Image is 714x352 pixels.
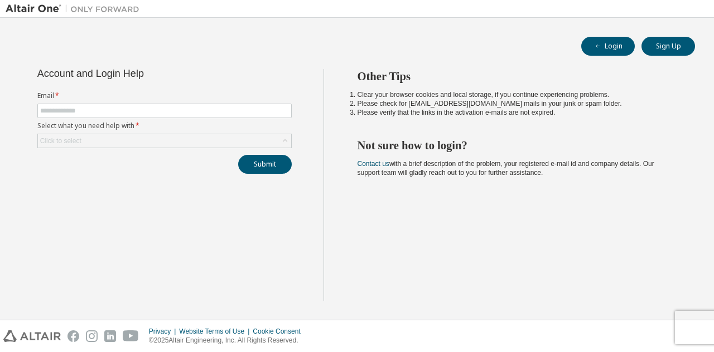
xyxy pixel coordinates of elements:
[253,327,307,336] div: Cookie Consent
[40,136,81,145] div: Click to select
[358,160,389,168] a: Contact us
[37,91,292,100] label: Email
[67,330,79,342] img: facebook.svg
[86,330,98,342] img: instagram.svg
[104,330,116,342] img: linkedin.svg
[38,134,291,148] div: Click to select
[37,69,241,78] div: Account and Login Help
[358,90,676,99] li: Clear your browser cookies and local storage, if you continue experiencing problems.
[641,37,695,56] button: Sign Up
[358,69,676,84] h2: Other Tips
[123,330,139,342] img: youtube.svg
[149,327,179,336] div: Privacy
[358,99,676,108] li: Please check for [EMAIL_ADDRESS][DOMAIN_NAME] mails in your junk or spam folder.
[149,336,307,345] p: © 2025 Altair Engineering, Inc. All Rights Reserved.
[358,160,654,177] span: with a brief description of the problem, your registered e-mail id and company details. Our suppo...
[3,330,61,342] img: altair_logo.svg
[358,108,676,117] li: Please verify that the links in the activation e-mails are not expired.
[358,138,676,153] h2: Not sure how to login?
[581,37,635,56] button: Login
[179,327,253,336] div: Website Terms of Use
[238,155,292,174] button: Submit
[37,121,292,130] label: Select what you need help with
[6,3,145,14] img: Altair One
